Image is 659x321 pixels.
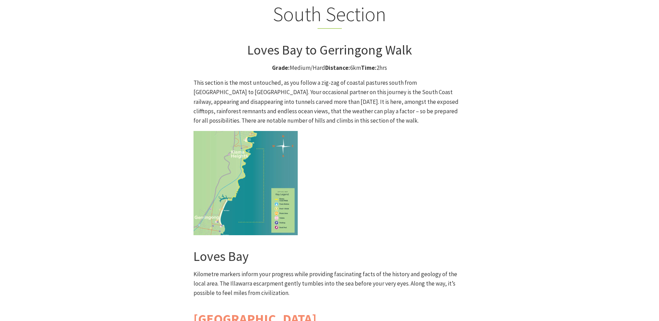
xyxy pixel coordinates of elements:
[193,78,466,125] p: This section is the most untouched, as you follow a zig-zag of coastal pastures south from [GEOGR...
[193,42,466,58] h3: Loves Bay to Gerringong Walk
[272,64,290,72] strong: Grade:
[361,64,377,72] strong: Time:
[325,64,350,72] strong: Distance:
[193,248,466,264] h3: Loves Bay
[193,2,466,29] h2: South Section
[193,131,298,235] img: Kiama Coast Walk South Section
[193,270,466,298] p: Kilometre markers inform your progress while providing fascinating facts of the history and geolo...
[193,63,466,73] p: Medium/Hard 6km 2hrs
